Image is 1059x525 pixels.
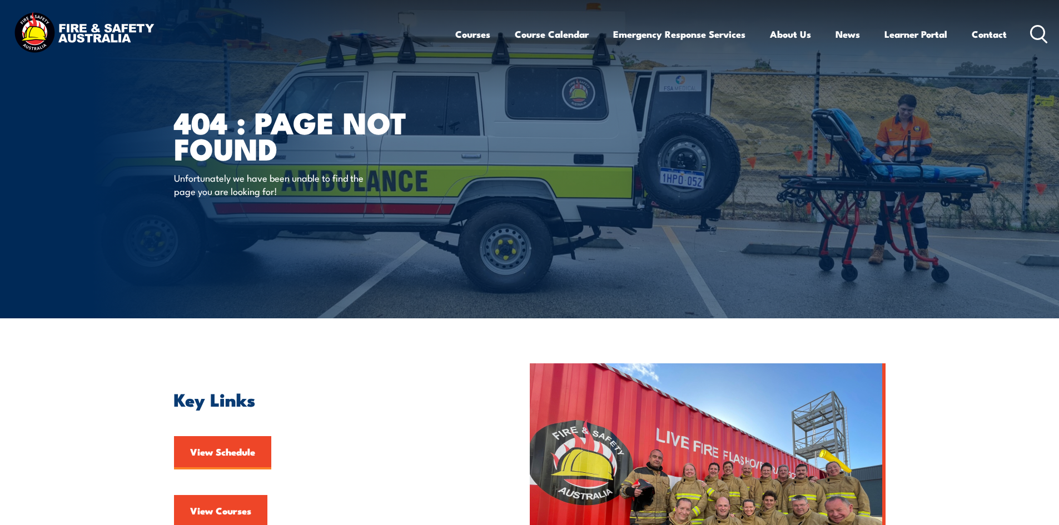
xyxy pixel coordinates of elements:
a: About Us [770,19,811,49]
h1: 404 : Page Not Found [174,109,449,161]
a: News [836,19,860,49]
a: View Schedule [174,436,271,469]
a: Emergency Response Services [613,19,745,49]
h2: Key Links [174,391,479,407]
a: Contact [972,19,1007,49]
a: Courses [455,19,490,49]
p: Unfortunately we have been unable to find the page you are looking for! [174,171,377,197]
a: Learner Portal [884,19,947,49]
a: Course Calendar [515,19,589,49]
